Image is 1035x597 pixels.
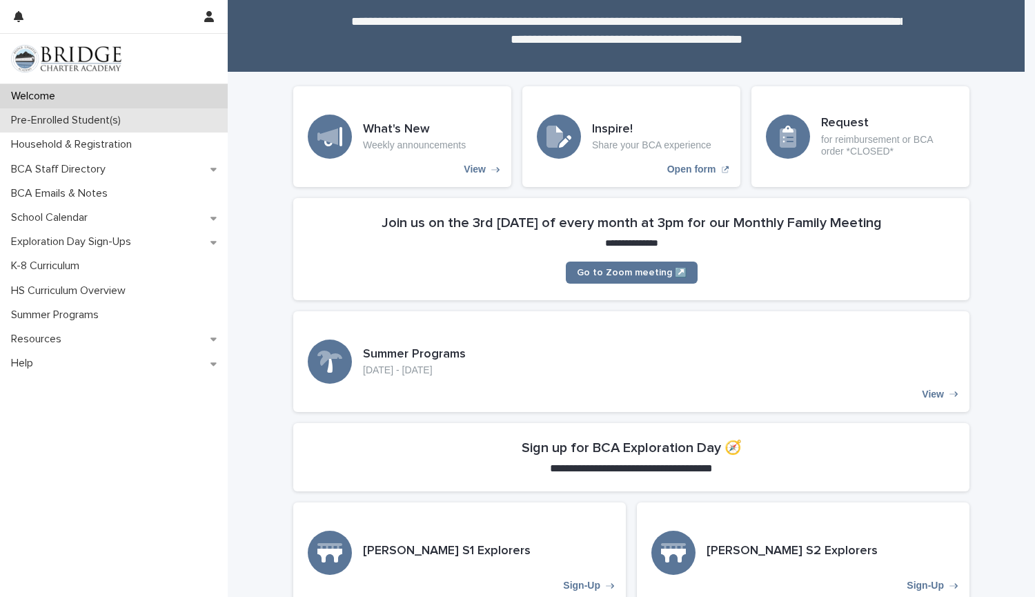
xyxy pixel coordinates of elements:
p: [DATE] - [DATE] [363,364,466,376]
h3: What's New [363,122,466,137]
p: Open form [667,164,716,175]
p: K-8 Curriculum [6,260,90,273]
h3: Summer Programs [363,347,466,362]
p: Sign-Up [907,580,944,591]
h3: [PERSON_NAME] S1 Explorers [363,544,531,559]
p: HS Curriculum Overview [6,284,137,297]
p: Pre-Enrolled Student(s) [6,114,132,127]
p: Sign-Up [563,580,600,591]
h3: [PERSON_NAME] S2 Explorers [707,544,878,559]
p: Share your BCA experience [592,139,711,151]
h3: Request [821,116,955,131]
span: Go to Zoom meeting ↗️ [577,268,687,277]
p: Exploration Day Sign-Ups [6,235,142,248]
p: Welcome [6,90,66,103]
a: View [293,86,511,187]
p: View [464,164,486,175]
img: V1C1m3IdTEidaUdm9Hs0 [11,45,121,72]
p: Resources [6,333,72,346]
p: Help [6,357,44,370]
p: View [922,389,944,400]
p: Weekly announcements [363,139,466,151]
h2: Sign up for BCA Exploration Day 🧭 [522,440,742,456]
a: View [293,311,969,412]
h3: Inspire! [592,122,711,137]
a: Open form [522,86,740,187]
p: BCA Emails & Notes [6,187,119,200]
p: School Calendar [6,211,99,224]
p: for reimbursement or BCA order *CLOSED* [821,134,955,157]
p: BCA Staff Directory [6,163,117,176]
p: Household & Registration [6,138,143,151]
a: Go to Zoom meeting ↗️ [566,262,698,284]
p: Summer Programs [6,309,110,322]
h2: Join us on the 3rd [DATE] of every month at 3pm for our Monthly Family Meeting [382,215,882,231]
